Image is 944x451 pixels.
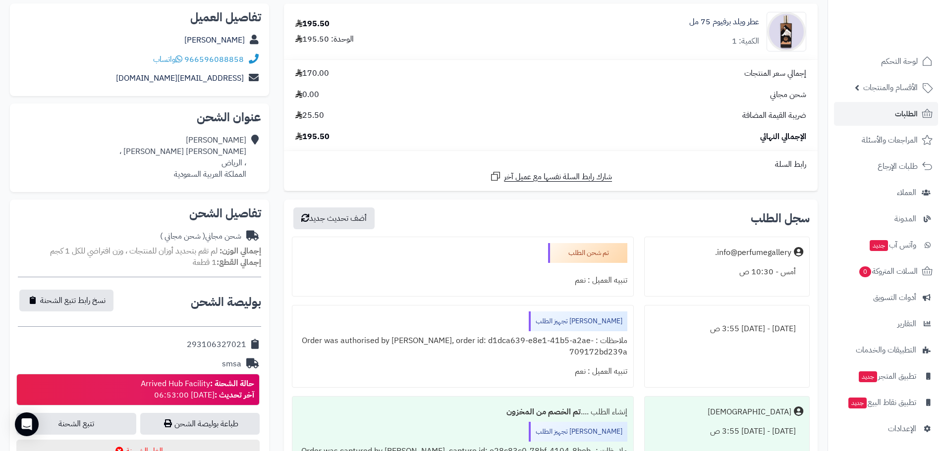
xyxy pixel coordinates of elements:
div: تنبيه العميل : نعم [298,362,627,381]
div: تنبيه العميل : نعم [298,271,627,290]
div: ملاحظات : Order was authorised by [PERSON_NAME], order id: d1dca639-e8e1-41b5-a2ae-709172bd239a [298,331,627,362]
div: 195.50 [295,18,330,30]
span: التطبيقات والخدمات [856,343,916,357]
img: logo-2.png [877,20,935,41]
div: [PERSON_NAME] تجهيز الطلب [529,422,627,442]
button: أضف تحديث جديد [293,207,375,229]
div: [PERSON_NAME] تجهيز الطلب [529,311,627,331]
h2: بوليصة الشحن [191,296,261,308]
a: [EMAIL_ADDRESS][DOMAIN_NAME] [116,72,244,84]
span: المراجعات والأسئلة [862,133,918,147]
strong: إجمالي القطع: [217,256,261,268]
span: الطلبات [895,107,918,121]
div: [PERSON_NAME] [PERSON_NAME] [PERSON_NAME] ، ، الرياض المملكة العربية السعودية [119,135,246,180]
span: أدوات التسويق [873,291,916,304]
span: جديد [848,398,867,408]
span: المدونة [894,212,916,226]
button: نسخ رابط تتبع الشحنة [19,290,113,311]
a: طلبات الإرجاع [834,154,938,178]
span: 0.00 [295,89,319,100]
a: عطر ويلد برفيوم 75 مل [689,16,759,28]
a: العملاء [834,181,938,204]
a: وآتس آبجديد [834,233,938,257]
div: الكمية: 1 [732,36,759,47]
span: 195.50 [295,131,330,143]
span: 0 [859,266,871,277]
div: 293106327021 [187,339,246,351]
img: 1637749516-LDzAjEC8bYEtSwPIfkwEfPFMwGDe6CbXMqoEqV3X-90x90.jpeg [767,12,806,51]
div: Arrived Hub Facility [DATE] 06:53:00 [141,378,254,401]
span: شارك رابط السلة نفسها مع عميل آخر [504,171,612,183]
a: الطلبات [834,102,938,126]
span: الإجمالي النهائي [760,131,806,143]
span: لوحة التحكم [881,54,918,68]
div: smsa [222,358,241,370]
strong: حالة الشحنة : [210,378,254,390]
a: [PERSON_NAME] [184,34,245,46]
span: ( شحن مجاني ) [160,230,205,242]
span: 170.00 [295,68,329,79]
span: شحن مجاني [770,89,806,100]
span: تطبيق نقاط البيع [847,396,916,409]
div: [DEMOGRAPHIC_DATA] [708,406,791,418]
span: جديد [859,371,877,382]
a: السلات المتروكة0 [834,259,938,283]
div: [DATE] - [DATE] 3:55 ص [651,319,803,339]
span: إجمالي سعر المنتجات [744,68,806,79]
span: العملاء [897,186,916,200]
h3: سجل الطلب [751,212,810,224]
a: تطبيق المتجرجديد [834,364,938,388]
h2: تفاصيل العميل [18,11,261,23]
span: 25.50 [295,110,324,121]
span: وآتس آب [869,238,916,252]
span: الأقسام والمنتجات [863,81,918,95]
a: المراجعات والأسئلة [834,128,938,152]
span: جديد [870,240,888,251]
span: الإعدادات [888,422,916,436]
a: الإعدادات [834,417,938,441]
span: لم تقم بتحديد أوزان للمنتجات ، وزن افتراضي للكل 1 كجم [50,245,218,257]
div: رابط السلة [288,159,814,170]
a: المدونة [834,207,938,231]
a: تطبيق نقاط البيعجديد [834,391,938,414]
small: 1 قطعة [193,256,261,268]
a: واتساب [153,53,182,65]
h2: عنوان الشحن [18,111,261,123]
span: ضريبة القيمة المضافة [742,110,806,121]
div: [DATE] - [DATE] 3:55 ص [651,422,803,441]
a: أدوات التسويق [834,286,938,309]
div: info@perfumegallery. [715,247,791,258]
span: التقارير [897,317,916,331]
h2: تفاصيل الشحن [18,207,261,219]
div: الوحدة: 195.50 [295,34,354,45]
a: شارك رابط السلة نفسها مع عميل آخر [490,170,612,183]
strong: آخر تحديث : [215,389,254,401]
div: شحن مجاني [160,231,241,242]
span: تطبيق المتجر [858,369,916,383]
strong: إجمالي الوزن: [220,245,261,257]
div: Open Intercom Messenger [15,412,39,436]
span: السلات المتروكة [858,264,918,278]
a: تتبع الشحنة [16,413,136,435]
span: نسخ رابط تتبع الشحنة [40,295,106,306]
a: طباعة بوليصة الشحن [140,413,260,435]
a: 966596088858 [184,53,244,65]
b: تم الخصم من المخزون [506,406,581,418]
span: طلبات الإرجاع [878,159,918,173]
a: التطبيقات والخدمات [834,338,938,362]
div: إنشاء الطلب .... [298,402,627,422]
a: لوحة التحكم [834,50,938,73]
div: أمس - 10:30 ص [651,262,803,282]
div: تم شحن الطلب [548,243,627,263]
a: التقارير [834,312,938,336]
